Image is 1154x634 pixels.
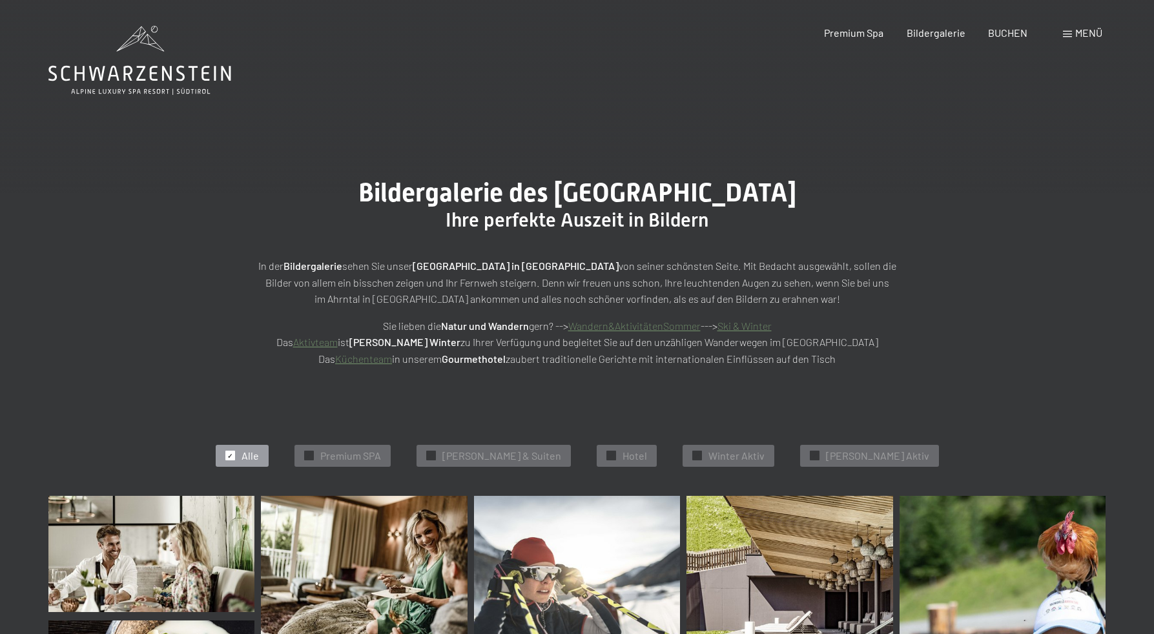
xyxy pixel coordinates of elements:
p: In der sehen Sie unser von seiner schönsten Seite. Mit Bedacht ausgewählt, sollen die Bilder von ... [254,258,900,307]
span: Premium SPA [320,449,381,463]
a: Premium Spa [824,26,883,39]
a: BUCHEN [988,26,1027,39]
p: Sie lieben die gern? --> ---> Das ist zu Ihrer Verfügung und begleitet Sie auf den unzähligen Wan... [254,318,900,367]
img: Bildergalerie [48,496,254,612]
span: ✓ [812,451,817,460]
strong: Gourmethotel [442,353,506,365]
span: ✓ [608,451,613,460]
span: Alle [242,449,259,463]
span: Winter Aktiv [708,449,765,463]
strong: Bildergalerie [283,260,342,272]
span: Hotel [623,449,647,463]
a: Ski & Winter [717,320,772,332]
a: Küchenteam [335,353,392,365]
a: Bildergalerie [907,26,965,39]
span: [PERSON_NAME] Aktiv [826,449,929,463]
a: Wandern&AktivitätenSommer [568,320,701,332]
span: ✓ [694,451,699,460]
span: ✓ [306,451,311,460]
strong: [GEOGRAPHIC_DATA] in [GEOGRAPHIC_DATA] [413,260,619,272]
strong: Natur und Wandern [441,320,529,332]
span: [PERSON_NAME] & Suiten [442,449,561,463]
span: Ihre perfekte Auszeit in Bildern [446,209,708,231]
span: ✓ [428,451,433,460]
span: Menü [1075,26,1102,39]
a: Aktivteam [293,336,338,348]
span: Bildergalerie des [GEOGRAPHIC_DATA] [358,178,796,208]
span: ✓ [227,451,232,460]
strong: [PERSON_NAME] Winter [349,336,460,348]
